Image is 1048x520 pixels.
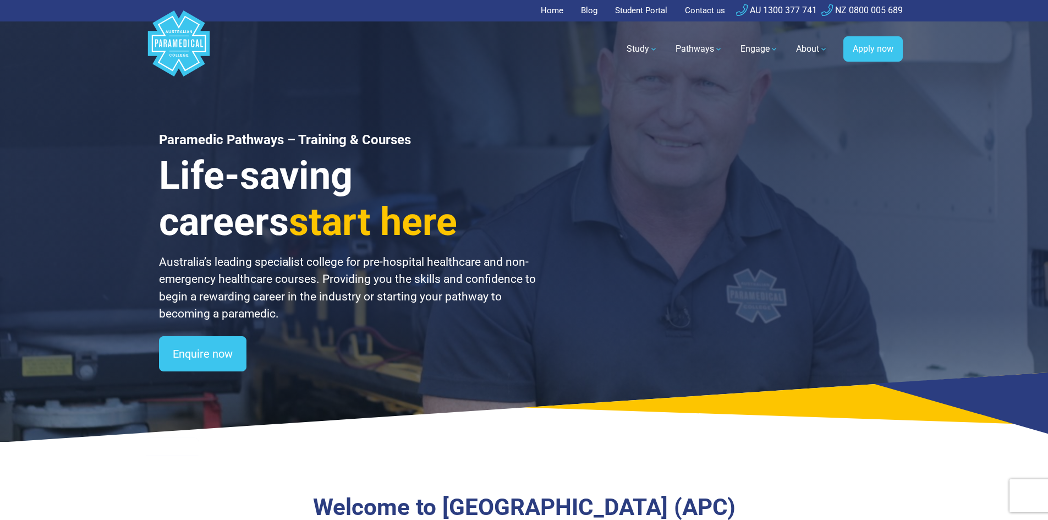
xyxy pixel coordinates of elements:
[734,34,785,64] a: Engage
[159,254,537,323] p: Australia’s leading specialist college for pre-hospital healthcare and non-emergency healthcare c...
[159,336,246,371] a: Enquire now
[289,199,457,244] span: start here
[821,5,903,15] a: NZ 0800 005 689
[159,132,537,148] h1: Paramedic Pathways – Training & Courses
[146,21,212,77] a: Australian Paramedical College
[669,34,729,64] a: Pathways
[159,152,537,245] h3: Life-saving careers
[843,36,903,62] a: Apply now
[620,34,665,64] a: Study
[736,5,817,15] a: AU 1300 377 741
[789,34,835,64] a: About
